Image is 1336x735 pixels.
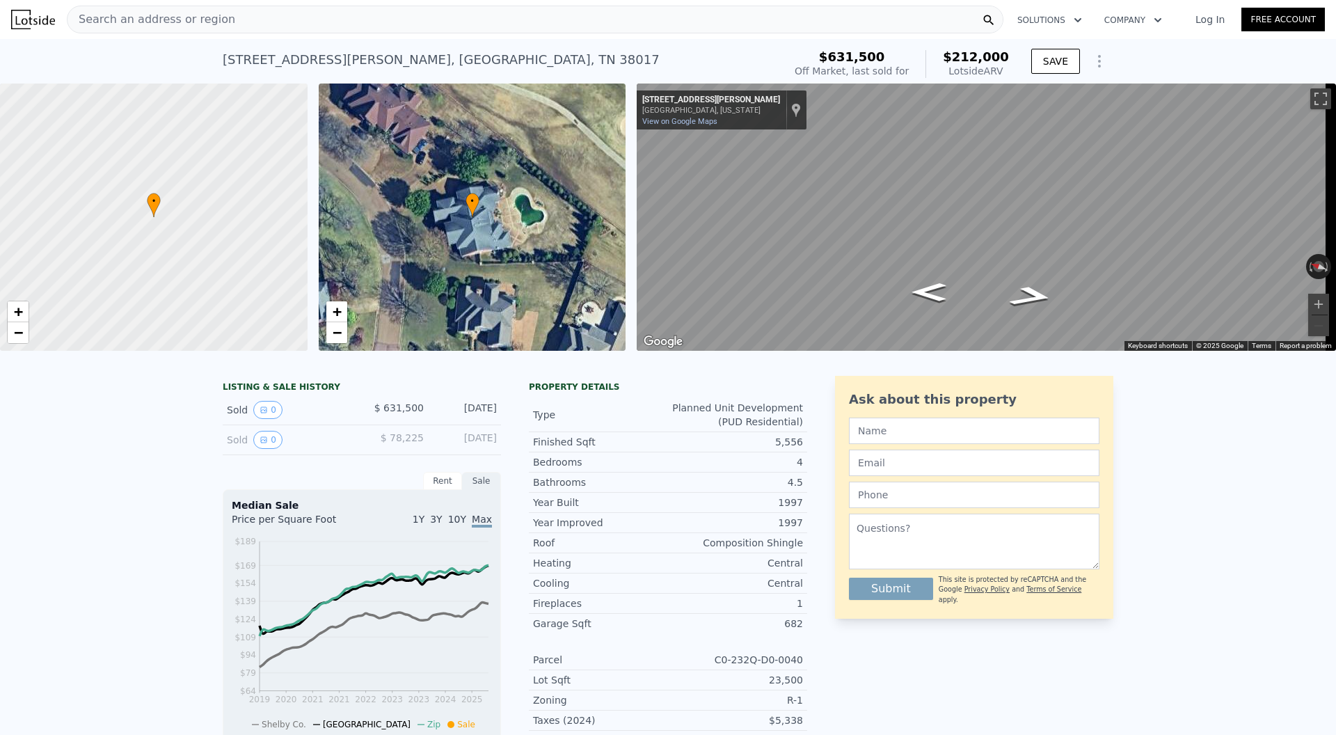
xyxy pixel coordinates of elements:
[430,514,442,525] span: 3Y
[668,693,803,707] div: R-1
[533,596,668,610] div: Fireplaces
[381,695,403,704] tspan: 2023
[791,102,801,118] a: Show location on map
[427,720,440,729] span: Zip
[435,431,497,449] div: [DATE]
[276,695,297,704] tspan: 2020
[1031,49,1080,74] button: SAVE
[234,561,256,571] tspan: $169
[8,322,29,343] a: Zoom out
[668,455,803,469] div: 4
[253,431,283,449] button: View historical data
[355,695,376,704] tspan: 2022
[637,84,1336,351] div: Map
[668,435,803,449] div: 5,556
[234,578,256,588] tspan: $154
[1308,315,1329,336] button: Zoom out
[435,401,497,419] div: [DATE]
[668,576,803,590] div: Central
[435,695,456,704] tspan: 2024
[1306,254,1314,279] button: Rotate counterclockwise
[668,475,803,489] div: 4.5
[668,516,803,530] div: 1997
[234,633,256,642] tspan: $109
[642,117,717,126] a: View on Google Maps
[943,64,1009,78] div: Lotside ARV
[668,617,803,631] div: 682
[227,401,351,419] div: Sold
[1085,47,1113,75] button: Show Options
[323,720,411,729] span: [GEOGRAPHIC_DATA]
[795,64,909,78] div: Off Market, last sold for
[408,695,430,704] tspan: 2023
[1252,342,1271,349] a: Terms (opens in new tab)
[326,301,347,322] a: Zoom in
[668,596,803,610] div: 1
[640,333,686,351] img: Google
[668,536,803,550] div: Composition Shingle
[240,686,256,696] tspan: $64
[533,673,668,687] div: Lot Sqft
[1128,341,1188,351] button: Keyboard shortcuts
[326,322,347,343] a: Zoom out
[533,693,668,707] div: Zoning
[223,381,501,395] div: LISTING & SALE HISTORY
[533,536,668,550] div: Roof
[262,720,306,729] span: Shelby Co.
[8,301,29,322] a: Zoom in
[898,279,961,306] path: Go North, Logwood Briar Cove N
[1093,8,1173,33] button: Company
[668,673,803,687] div: 23,500
[533,617,668,631] div: Garage Sqft
[461,695,483,704] tspan: 2025
[413,514,424,525] span: 1Y
[668,713,803,727] div: $5,338
[1179,13,1241,26] a: Log In
[668,556,803,570] div: Central
[991,281,1073,312] path: Go South, Logwood Briar Cove N
[939,575,1099,605] div: This site is protected by reCAPTCHA and the Google and apply.
[381,432,424,443] span: $ 78,225
[472,514,492,528] span: Max
[11,10,55,29] img: Lotside
[668,653,803,667] div: C0-232Q-D0-0040
[533,408,668,422] div: Type
[14,324,23,341] span: −
[234,615,256,624] tspan: $124
[232,512,362,535] div: Price per Square Foot
[1305,258,1333,276] button: Reset the view
[234,596,256,606] tspan: $139
[457,720,475,729] span: Sale
[234,537,256,546] tspan: $189
[642,95,780,106] div: [STREET_ADDRESS][PERSON_NAME]
[1280,342,1332,349] a: Report a problem
[849,482,1099,508] input: Phone
[637,84,1336,351] div: Street View
[1324,254,1332,279] button: Rotate clockwise
[462,472,501,490] div: Sale
[232,498,492,512] div: Median Sale
[328,695,350,704] tspan: 2021
[533,713,668,727] div: Taxes (2024)
[227,431,351,449] div: Sold
[1026,585,1081,593] a: Terms of Service
[533,576,668,590] div: Cooling
[533,496,668,509] div: Year Built
[964,585,1010,593] a: Privacy Policy
[533,653,668,667] div: Parcel
[240,668,256,678] tspan: $79
[249,695,271,704] tspan: 2019
[302,695,324,704] tspan: 2021
[253,401,283,419] button: View historical data
[668,496,803,509] div: 1997
[332,324,341,341] span: −
[533,435,668,449] div: Finished Sqft
[849,390,1099,409] div: Ask about this property
[466,195,479,207] span: •
[640,333,686,351] a: Open this area in Google Maps (opens a new window)
[849,578,933,600] button: Submit
[67,11,235,28] span: Search an address or region
[423,472,462,490] div: Rent
[374,402,424,413] span: $ 631,500
[849,450,1099,476] input: Email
